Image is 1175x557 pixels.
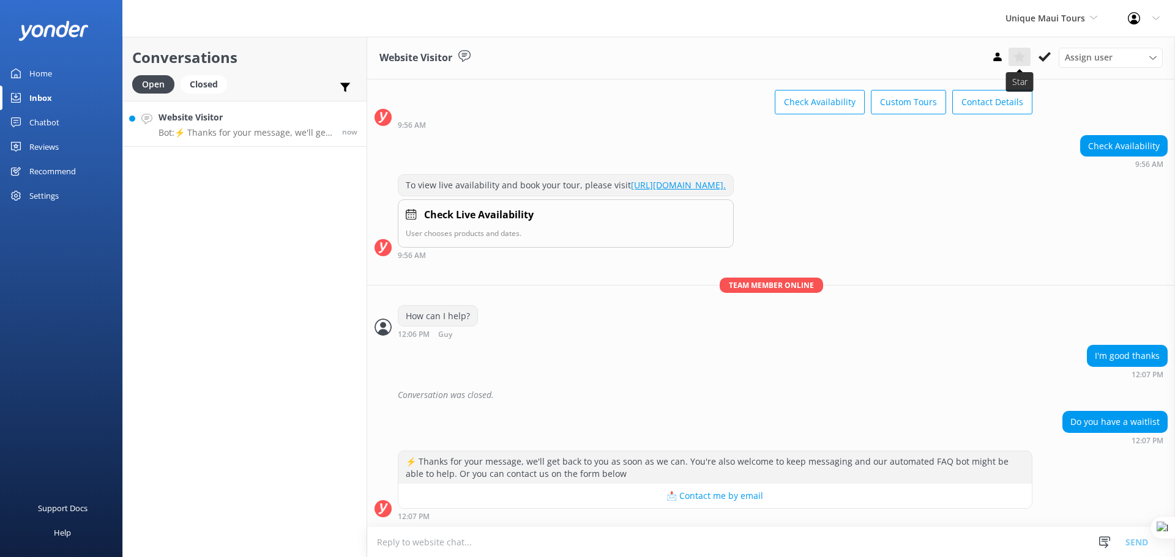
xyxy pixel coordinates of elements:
[1132,437,1163,444] strong: 12:07 PM
[132,77,181,90] a: Open
[29,183,59,208] div: Settings
[342,127,357,137] span: Sep 04 2025 02:07pm (UTC -10:00) Pacific/Honolulu
[29,86,52,110] div: Inbox
[1081,136,1167,157] div: Check Availability
[424,207,534,223] h4: Check Live Availability
[398,385,1168,405] div: Conversation was closed.
[29,135,59,159] div: Reviews
[398,306,477,326] div: How can I help?
[398,330,492,339] div: Sep 04 2025 02:06pm (UTC -10:00) Pacific/Honolulu
[775,90,865,114] button: Check Availability
[379,50,452,66] h3: Website Visitor
[29,61,52,86] div: Home
[398,451,1032,484] div: ⚡ Thanks for your message, we'll get back to you as soon as we can. You're also welcome to keep m...
[398,122,426,129] strong: 9:56 AM
[406,227,726,239] p: User chooses products and dates.
[398,252,426,259] strong: 9:56 AM
[181,75,227,94] div: Closed
[398,331,430,339] strong: 12:06 PM
[38,496,88,520] div: Support Docs
[1080,160,1168,168] div: Sep 04 2025 11:56am (UTC -10:00) Pacific/Honolulu
[1087,370,1168,378] div: Sep 04 2025 02:07pm (UTC -10:00) Pacific/Honolulu
[398,513,430,520] strong: 12:07 PM
[1062,436,1168,444] div: Sep 04 2025 02:07pm (UTC -10:00) Pacific/Honolulu
[123,101,367,147] a: Website VisitorBot:⚡ Thanks for your message, we'll get back to you as soon as we can. You're als...
[29,110,59,135] div: Chatbot
[1087,345,1167,366] div: I'm good thanks
[952,90,1032,114] button: Contact Details
[18,21,89,41] img: yonder-white-logo.png
[375,385,1168,405] div: 2025-09-05T00:07:43.279
[1132,371,1163,378] strong: 12:07 PM
[720,278,823,293] span: Team member online
[181,77,233,90] a: Closed
[132,46,357,69] h2: Conversations
[398,175,733,196] div: To view live availability and book your tour, please visit
[132,75,174,94] div: Open
[1135,161,1163,168] strong: 9:56 AM
[438,331,452,339] span: Guy
[159,111,333,124] h4: Website Visitor
[398,120,1032,129] div: Sep 04 2025 11:56am (UTC -10:00) Pacific/Honolulu
[1005,12,1085,24] span: Unique Maui Tours
[871,90,946,114] button: Custom Tours
[159,127,333,138] p: Bot: ⚡ Thanks for your message, we'll get back to you as soon as we can. You're also welcome to k...
[29,159,76,183] div: Recommend
[54,520,71,545] div: Help
[398,512,1032,520] div: Sep 04 2025 02:07pm (UTC -10:00) Pacific/Honolulu
[398,484,1032,508] button: 📩 Contact me by email
[631,179,726,191] a: [URL][DOMAIN_NAME].
[1065,51,1113,64] span: Assign user
[1059,48,1163,67] div: Assign User
[1063,411,1167,432] div: Do you have a waitlist
[398,251,734,259] div: Sep 04 2025 11:56am (UTC -10:00) Pacific/Honolulu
